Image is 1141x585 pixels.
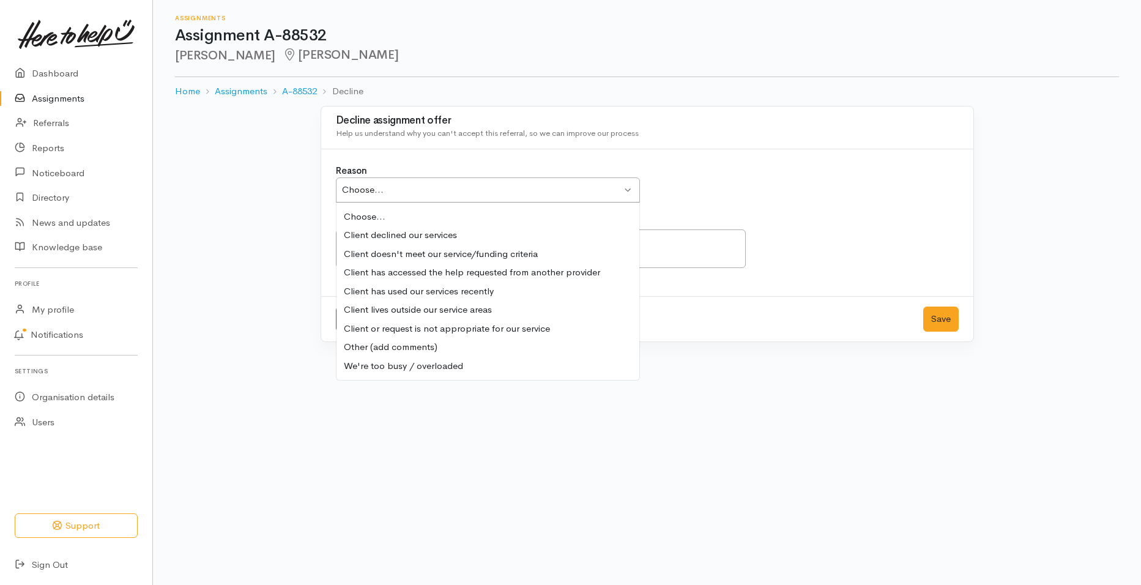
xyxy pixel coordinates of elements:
li: Decline [317,84,363,99]
h3: Decline assignment offer [336,115,959,127]
div: Other (add comments) [336,338,639,357]
a: A-88532 [282,84,317,99]
div: Choose... [336,207,639,226]
h6: Assignments [175,15,1119,21]
h6: Profile [15,275,138,292]
div: Client lives outside our service areas [336,300,639,319]
label: Reason [336,164,367,178]
div: Client has used our services recently [336,282,639,301]
div: Choose... [342,183,622,197]
div: Client doesn't meet our service/funding criteria [336,245,639,264]
div: We're too busy / overloaded [336,357,639,376]
div: Client declined our services [336,226,639,245]
h1: Assignment A-88532 [175,27,1119,45]
span: [PERSON_NAME] [283,47,398,62]
h6: Settings [15,363,138,379]
div: Client or request is not appropriate for our service [336,319,639,338]
button: Support [15,513,138,538]
a: Assignments [215,84,267,99]
nav: breadcrumb [175,77,1119,106]
div: Client has accessed the help requested from another provider [336,263,639,282]
a: Home [175,84,200,99]
h2: [PERSON_NAME] [175,48,1119,62]
span: Help us understand why you can't accept this referral, so we can improve our process [336,128,639,138]
button: Save [923,307,959,332]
